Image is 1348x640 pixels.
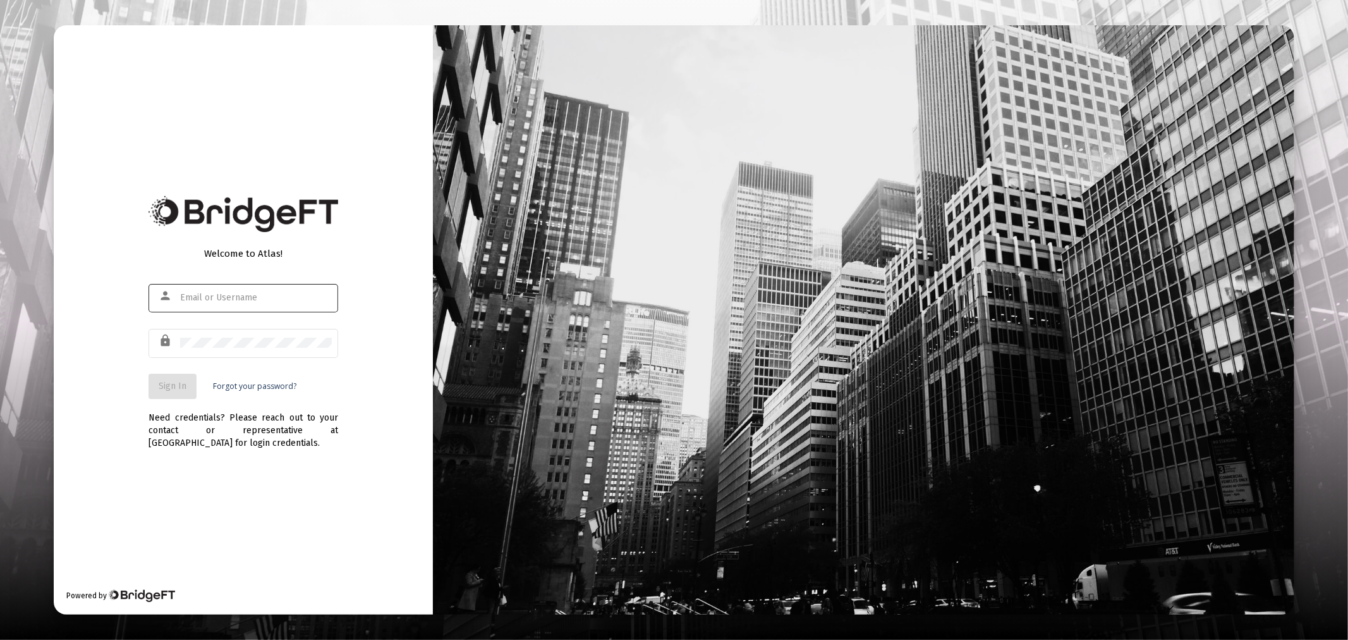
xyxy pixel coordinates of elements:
[213,380,296,393] a: Forgot your password?
[66,589,174,602] div: Powered by
[149,374,197,399] button: Sign In
[149,196,338,232] img: Bridge Financial Technology Logo
[149,399,338,450] div: Need credentials? Please reach out to your contact or representative at [GEOGRAPHIC_DATA] for log...
[159,381,186,391] span: Sign In
[180,293,332,303] input: Email or Username
[149,247,338,260] div: Welcome to Atlas!
[108,589,174,602] img: Bridge Financial Technology Logo
[159,333,174,348] mat-icon: lock
[159,288,174,304] mat-icon: person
